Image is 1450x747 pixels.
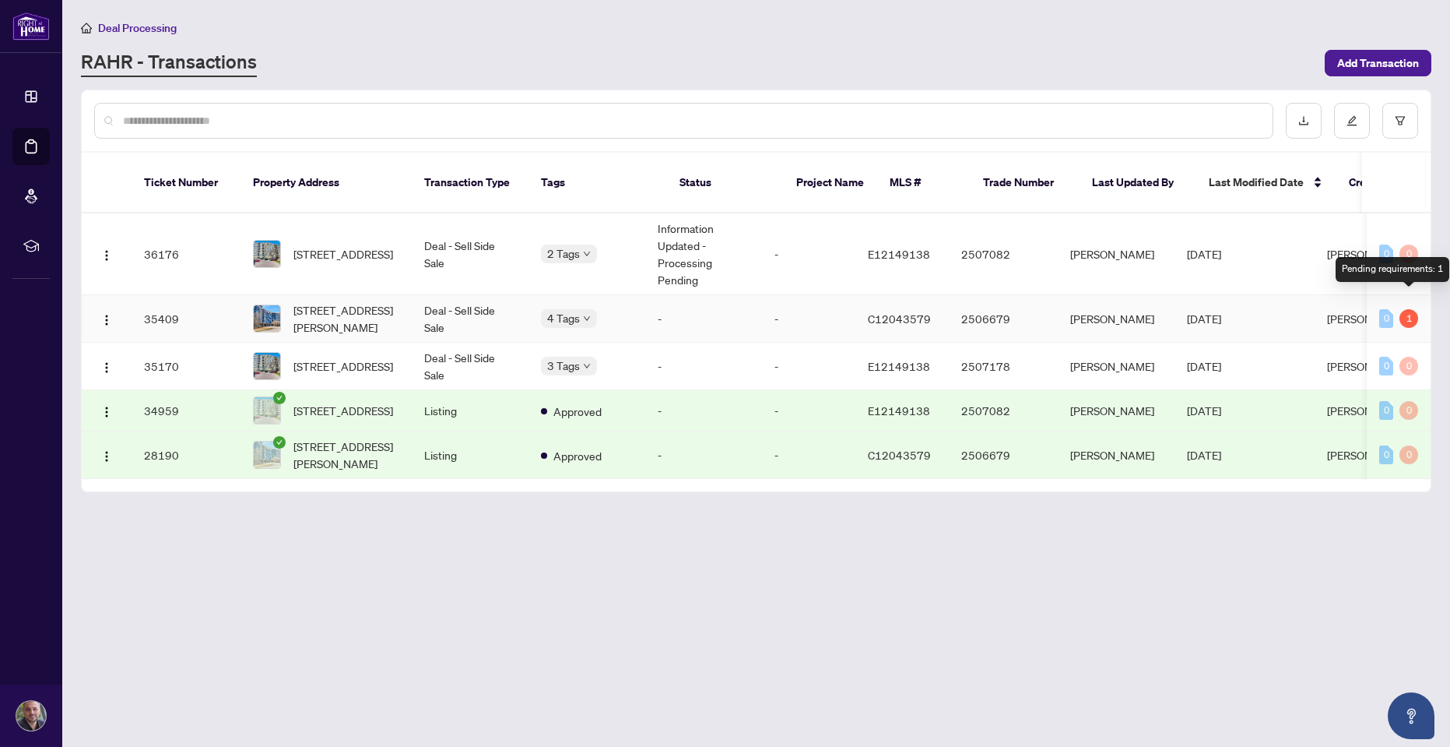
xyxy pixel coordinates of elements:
[1379,446,1393,464] div: 0
[254,397,280,424] img: thumbnail-img
[412,343,528,390] td: Deal - Sell Side Sale
[645,295,762,343] td: -
[645,213,762,295] td: Information Updated - Processing Pending
[762,432,855,479] td: -
[412,432,528,479] td: Listing
[293,245,393,263] span: [STREET_ADDRESS]
[1286,103,1322,139] button: download
[94,354,119,379] button: Logo
[762,343,855,390] td: -
[1298,115,1309,126] span: download
[1058,432,1174,479] td: [PERSON_NAME]
[1327,448,1411,462] span: [PERSON_NAME]
[100,314,113,326] img: Logo
[645,390,762,432] td: -
[1058,295,1174,343] td: [PERSON_NAME]
[1058,213,1174,295] td: [PERSON_NAME]
[1334,103,1370,139] button: edit
[1379,245,1393,263] div: 0
[132,295,240,343] td: 35409
[100,406,113,418] img: Logo
[1187,312,1221,326] span: [DATE]
[1058,343,1174,390] td: [PERSON_NAME]
[273,392,286,404] span: check-circle
[1399,446,1418,464] div: 0
[16,701,46,731] img: Profile Icon
[254,353,280,379] img: thumbnail-img
[293,301,399,336] span: [STREET_ADDRESS][PERSON_NAME]
[583,315,591,322] span: down
[645,432,762,479] td: -
[1325,50,1431,76] button: Add Transaction
[949,390,1058,432] td: 2507082
[100,249,113,262] img: Logo
[1388,692,1434,739] button: Open asap
[254,241,280,267] img: thumbnail-img
[132,390,240,432] td: 34959
[1382,103,1418,139] button: filter
[553,447,602,464] span: Approved
[877,153,971,213] th: MLS #
[1187,448,1221,462] span: [DATE]
[412,390,528,432] td: Listing
[132,213,240,295] td: 36176
[1327,247,1411,261] span: [PERSON_NAME]
[667,153,784,213] th: Status
[1080,153,1196,213] th: Last Updated By
[583,250,591,258] span: down
[868,403,930,418] span: E12149138
[1336,153,1430,213] th: Created By
[1327,312,1411,326] span: [PERSON_NAME]
[293,402,393,419] span: [STREET_ADDRESS]
[1399,309,1418,328] div: 1
[1327,359,1411,373] span: [PERSON_NAME]
[553,403,602,420] span: Approved
[1337,51,1419,76] span: Add Transaction
[1209,174,1304,191] span: Last Modified Date
[1379,357,1393,375] div: 0
[412,213,528,295] td: Deal - Sell Side Sale
[762,295,855,343] td: -
[1196,153,1336,213] th: Last Modified Date
[949,295,1058,343] td: 2506679
[868,359,930,373] span: E12149138
[412,153,528,213] th: Transaction Type
[971,153,1080,213] th: Trade Number
[1379,309,1393,328] div: 0
[94,398,119,423] button: Logo
[547,309,580,327] span: 4 Tags
[412,295,528,343] td: Deal - Sell Side Sale
[254,305,280,332] img: thumbnail-img
[1399,401,1418,420] div: 0
[868,312,931,326] span: C12043579
[1379,401,1393,420] div: 0
[94,442,119,467] button: Logo
[583,362,591,370] span: down
[547,245,580,263] span: 2 Tags
[1399,245,1418,263] div: 0
[645,343,762,390] td: -
[12,12,50,41] img: logo
[254,442,280,468] img: thumbnail-img
[1346,115,1357,126] span: edit
[1399,357,1418,375] div: 0
[94,306,119,331] button: Logo
[1336,257,1449,282] div: Pending requirements: 1
[949,432,1058,479] td: 2506679
[1395,115,1406,126] span: filter
[100,361,113,374] img: Logo
[100,450,113,463] img: Logo
[81,23,92,33] span: home
[81,49,257,77] a: RAHR - Transactions
[762,213,855,295] td: -
[1327,403,1411,418] span: [PERSON_NAME]
[132,153,240,213] th: Ticket Number
[547,357,580,375] span: 3 Tags
[1187,403,1221,418] span: [DATE]
[784,153,877,213] th: Project Name
[868,247,930,261] span: E12149138
[949,343,1058,390] td: 2507178
[240,153,412,213] th: Property Address
[293,358,393,375] span: [STREET_ADDRESS]
[132,343,240,390] td: 35170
